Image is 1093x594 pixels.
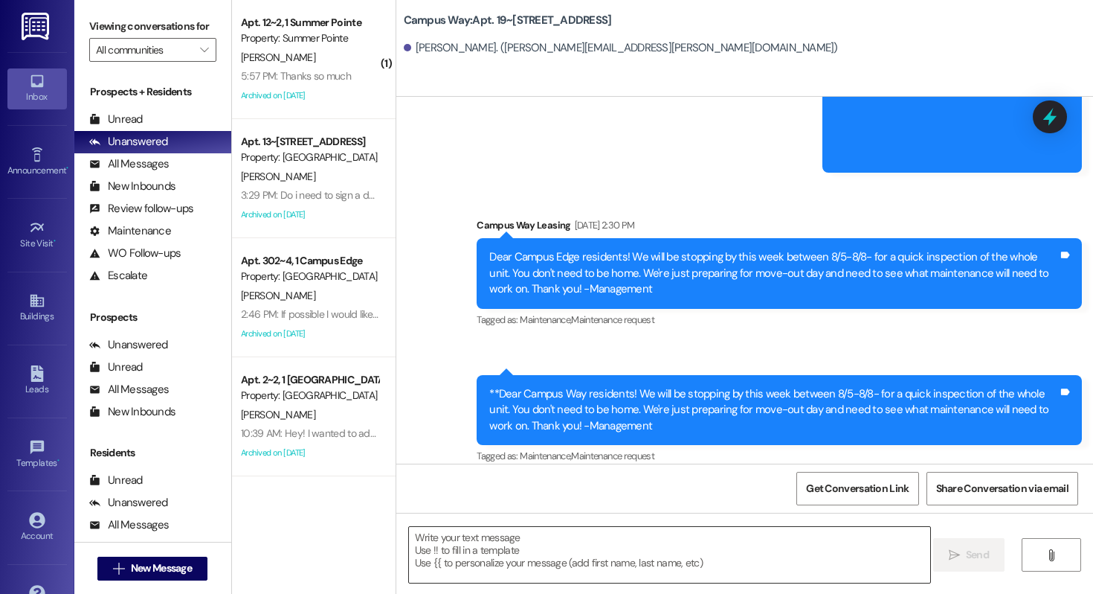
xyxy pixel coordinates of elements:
div: All Messages [89,156,169,172]
div: Unread [89,473,143,488]
div: WO Follow-ups [89,246,181,261]
div: Unread [89,112,143,127]
div: 3:29 PM: Do i need to sign a document with you guys for parking? I have already renewed my pass w... [241,188,706,202]
div: Apt. 2~2, 1 [GEOGRAPHIC_DATA] [241,372,378,388]
button: New Message [97,557,207,581]
a: Buildings [7,288,67,328]
i:  [949,549,960,561]
div: Unanswered [89,337,168,353]
span: Send [966,547,989,563]
div: Prospects [74,310,231,325]
div: Tagged as: [477,445,1082,467]
button: Send [933,538,1005,572]
div: Apt. 302~4, 1 Campus Edge [241,253,378,269]
i:  [1045,549,1057,561]
i:  [113,563,124,575]
span: [PERSON_NAME] [241,170,315,183]
iframe: Download https://res.cloudinary.com/residesk/image/upload/v1753468652/bwtone5vmtycittms2pv.pdf [835,50,1058,162]
div: Unanswered [89,134,168,150]
div: All Messages [89,517,169,533]
a: Account [7,508,67,548]
div: Escalate [89,268,147,284]
b: Campus Way: Apt. 19~[STREET_ADDRESS] [404,13,612,28]
div: 5:57 PM: Thanks so much [241,69,351,83]
div: Prospects + Residents [74,84,231,100]
div: [DATE] 2:30 PM [571,217,635,233]
span: Share Conversation via email [936,481,1068,496]
div: Archived on [DATE] [239,205,380,224]
span: • [54,236,56,246]
span: Maintenance request [571,450,654,462]
div: Unread [89,360,143,375]
button: Get Conversation Link [796,472,918,505]
span: [PERSON_NAME] [241,289,315,302]
a: Inbox [7,68,67,109]
div: Property: [GEOGRAPHIC_DATA] [241,150,378,165]
span: Get Conversation Link [806,481,909,496]
div: Apt. 12~2, 1 Summer Pointe [241,15,378,31]
a: Site Visit • [7,215,67,255]
img: ResiDesk Logo [22,13,52,40]
span: [PERSON_NAME] [241,51,315,64]
span: • [66,163,68,173]
div: Property: [GEOGRAPHIC_DATA] [241,388,378,403]
div: Residents [74,445,231,461]
div: Property: [GEOGRAPHIC_DATA] [241,269,378,284]
div: Unanswered [89,495,168,511]
span: • [57,456,59,466]
a: Templates • [7,435,67,475]
div: Property: Summer Pointe [241,31,378,46]
div: [PERSON_NAME]. ([PERSON_NAME][EMAIL_ADDRESS][PERSON_NAME][DOMAIN_NAME]) [404,40,838,56]
div: New Inbounds [89,179,175,194]
div: **Dear Campus Way residents! We will be stopping by this week between 8/5-8/8- for a quick inspec... [489,386,1058,434]
label: Viewing conversations for [89,15,216,38]
div: Archived on [DATE] [239,86,380,105]
div: 2:46 PM: If possible I would like to come and pick up the check for the security deposit, please ... [241,307,769,321]
span: Maintenance , [520,313,571,326]
span: Maintenance , [520,450,571,462]
span: Maintenance request [571,313,654,326]
a: Leads [7,361,67,401]
i:  [200,44,208,56]
span: [PERSON_NAME] [241,408,315,421]
div: Archived on [DATE] [239,325,380,343]
input: All communities [96,38,193,62]
div: Archived on [DATE] [239,444,380,462]
div: Campus Way Leasing [477,217,1082,238]
div: Apt. 13~[STREET_ADDRESS] [241,134,378,150]
div: All Messages [89,382,169,397]
button: Share Conversation via email [926,472,1078,505]
div: Dear Campus Edge residents! We will be stopping by this week between 8/5-8/8- for a quick inspect... [489,249,1058,297]
div: New Inbounds [89,404,175,420]
div: Review follow-ups [89,201,193,217]
div: Tagged as: [477,309,1082,330]
div: Maintenance [89,223,171,239]
span: New Message [131,561,192,576]
div: Unknown [89,540,152,555]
